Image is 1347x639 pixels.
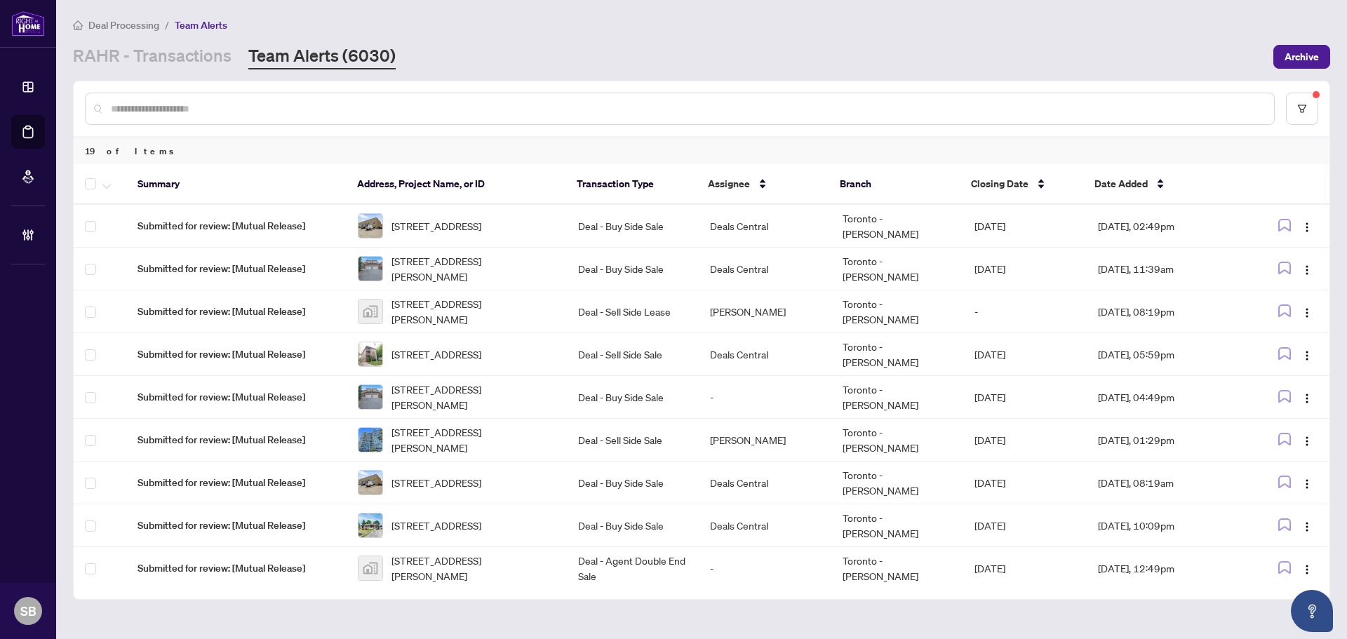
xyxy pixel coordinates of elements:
[1286,93,1318,125] button: filter
[391,347,481,362] span: [STREET_ADDRESS]
[699,290,831,333] td: [PERSON_NAME]
[1301,436,1313,447] img: Logo
[1296,215,1318,237] button: Logo
[831,462,963,504] td: Toronto - [PERSON_NAME]
[1296,557,1318,579] button: Logo
[1301,307,1313,318] img: Logo
[1087,376,1245,419] td: [DATE], 04:49pm
[391,296,556,327] span: [STREET_ADDRESS][PERSON_NAME]
[138,432,335,448] span: Submitted for review: [Mutual Release]
[138,261,335,276] span: Submitted for review: [Mutual Release]
[971,176,1028,191] span: Closing Date
[138,304,335,319] span: Submitted for review: [Mutual Release]
[248,44,396,69] a: Team Alerts (6030)
[1087,547,1245,590] td: [DATE], 12:49pm
[73,44,232,69] a: RAHR - Transactions
[1296,471,1318,494] button: Logo
[1087,248,1245,290] td: [DATE], 11:39am
[1087,290,1245,333] td: [DATE], 08:19pm
[175,19,227,32] span: Team Alerts
[699,504,831,547] td: Deals Central
[963,419,1087,462] td: [DATE]
[1301,478,1313,490] img: Logo
[567,547,699,590] td: Deal - Agent Double End Sale
[358,300,382,323] img: thumbnail-img
[699,248,831,290] td: Deals Central
[565,164,697,205] th: Transaction Type
[391,218,481,234] span: [STREET_ADDRESS]
[831,290,963,333] td: Toronto - [PERSON_NAME]
[831,333,963,376] td: Toronto - [PERSON_NAME]
[831,547,963,590] td: Toronto - [PERSON_NAME]
[567,333,699,376] td: Deal - Sell Side Sale
[699,547,831,590] td: -
[1301,222,1313,233] img: Logo
[831,248,963,290] td: Toronto - [PERSON_NAME]
[1087,205,1245,248] td: [DATE], 02:49pm
[165,17,169,33] li: /
[346,164,565,205] th: Address, Project Name, or ID
[960,164,1083,205] th: Closing Date
[1083,164,1241,205] th: Date Added
[567,504,699,547] td: Deal - Buy Side Sale
[391,382,556,412] span: [STREET_ADDRESS][PERSON_NAME]
[963,290,1087,333] td: -
[358,556,382,580] img: thumbnail-img
[567,462,699,504] td: Deal - Buy Side Sale
[138,560,335,576] span: Submitted for review: [Mutual Release]
[391,475,481,490] span: [STREET_ADDRESS]
[1296,257,1318,280] button: Logo
[963,248,1087,290] td: [DATE]
[567,290,699,333] td: Deal - Sell Side Lease
[20,601,36,621] span: SB
[1285,46,1319,68] span: Archive
[1301,350,1313,361] img: Logo
[1087,504,1245,547] td: [DATE], 10:09pm
[1301,521,1313,532] img: Logo
[699,333,831,376] td: Deals Central
[699,376,831,419] td: -
[358,342,382,366] img: thumbnail-img
[138,218,335,234] span: Submitted for review: [Mutual Release]
[73,20,83,30] span: home
[708,176,750,191] span: Assignee
[358,513,382,537] img: thumbnail-img
[74,137,1329,164] div: 19 of Items
[1087,419,1245,462] td: [DATE], 01:29pm
[1296,343,1318,365] button: Logo
[358,257,382,281] img: thumbnail-img
[1296,386,1318,408] button: Logo
[697,164,829,205] th: Assignee
[699,462,831,504] td: Deals Central
[1296,300,1318,323] button: Logo
[963,205,1087,248] td: [DATE]
[567,248,699,290] td: Deal - Buy Side Sale
[963,504,1087,547] td: [DATE]
[358,428,382,452] img: thumbnail-img
[391,518,481,533] span: [STREET_ADDRESS]
[391,553,556,584] span: [STREET_ADDRESS][PERSON_NAME]
[1301,564,1313,575] img: Logo
[831,376,963,419] td: Toronto - [PERSON_NAME]
[567,205,699,248] td: Deal - Buy Side Sale
[11,11,45,36] img: logo
[391,253,556,284] span: [STREET_ADDRESS][PERSON_NAME]
[138,475,335,490] span: Submitted for review: [Mutual Release]
[358,471,382,495] img: thumbnail-img
[567,419,699,462] td: Deal - Sell Side Sale
[1296,514,1318,537] button: Logo
[126,164,346,205] th: Summary
[831,504,963,547] td: Toronto - [PERSON_NAME]
[1087,462,1245,504] td: [DATE], 08:19am
[699,205,831,248] td: Deals Central
[963,462,1087,504] td: [DATE]
[831,205,963,248] td: Toronto - [PERSON_NAME]
[1291,590,1333,632] button: Open asap
[138,347,335,362] span: Submitted for review: [Mutual Release]
[1296,429,1318,451] button: Logo
[831,419,963,462] td: Toronto - [PERSON_NAME]
[138,518,335,533] span: Submitted for review: [Mutual Release]
[391,424,556,455] span: [STREET_ADDRESS][PERSON_NAME]
[1094,176,1148,191] span: Date Added
[358,214,382,238] img: thumbnail-img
